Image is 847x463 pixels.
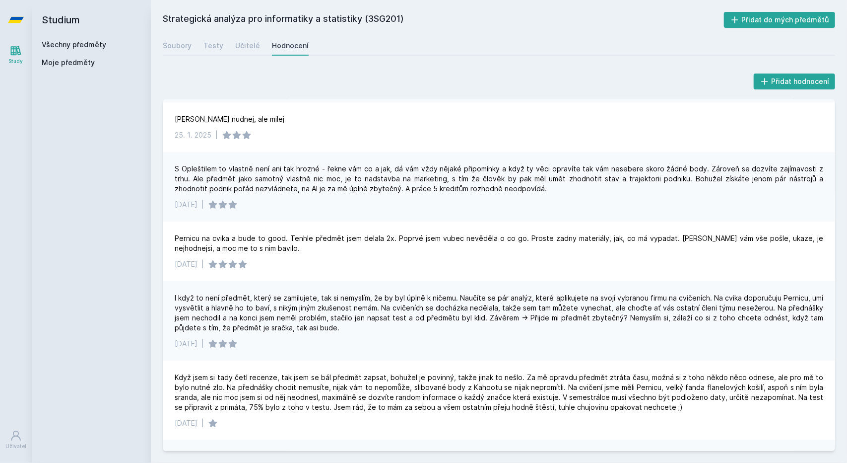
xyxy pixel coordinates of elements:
div: Když jsem si tady četl recenze, tak jsem se bál předmět zapsat, bohužel je povinný, takže jinak t... [175,373,823,412]
div: Hodnocení [272,41,309,51]
a: Hodnocení [272,36,309,56]
div: | [201,259,204,269]
div: I když to není předmět, který se zamilujete, tak si nemyslím, že by byl úplně k ničemu. Naučíte s... [175,293,823,333]
div: Uživatel [5,443,26,450]
a: Uživatel [2,425,30,455]
div: | [201,200,204,210]
div: Study [9,58,23,65]
div: Pernicu na cvika a bude to good. Tenhle předmět jsem delala 2x. Poprvé jsem vubec nevěděla o co g... [175,233,823,253]
h2: Strategická analýza pro informatiky a statistiky (3SG201) [163,12,724,28]
div: [DATE] [175,200,197,210]
div: Testy [203,41,223,51]
div: Soubory [163,41,192,51]
div: | [201,418,204,428]
a: Soubory [163,36,192,56]
div: 25. 1. 2025 [175,130,211,140]
div: S Opleštilem to vlastně není ani tak hrozné - řekne vám co a jak, dá vám vždy nějaké připomínky a... [175,164,823,194]
button: Přidat do mých předmětů [724,12,836,28]
div: [PERSON_NAME] nudnej, ale milej [175,114,284,124]
span: Moje předměty [42,58,95,68]
div: [DATE] [175,339,197,349]
div: | [215,130,218,140]
a: Všechny předměty [42,40,106,49]
a: Testy [203,36,223,56]
div: [DATE] [175,418,197,428]
div: [DATE] [175,259,197,269]
a: Study [2,40,30,70]
div: | [201,339,204,349]
button: Přidat hodnocení [754,74,836,89]
a: Učitelé [235,36,260,56]
div: Učitelé [235,41,260,51]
